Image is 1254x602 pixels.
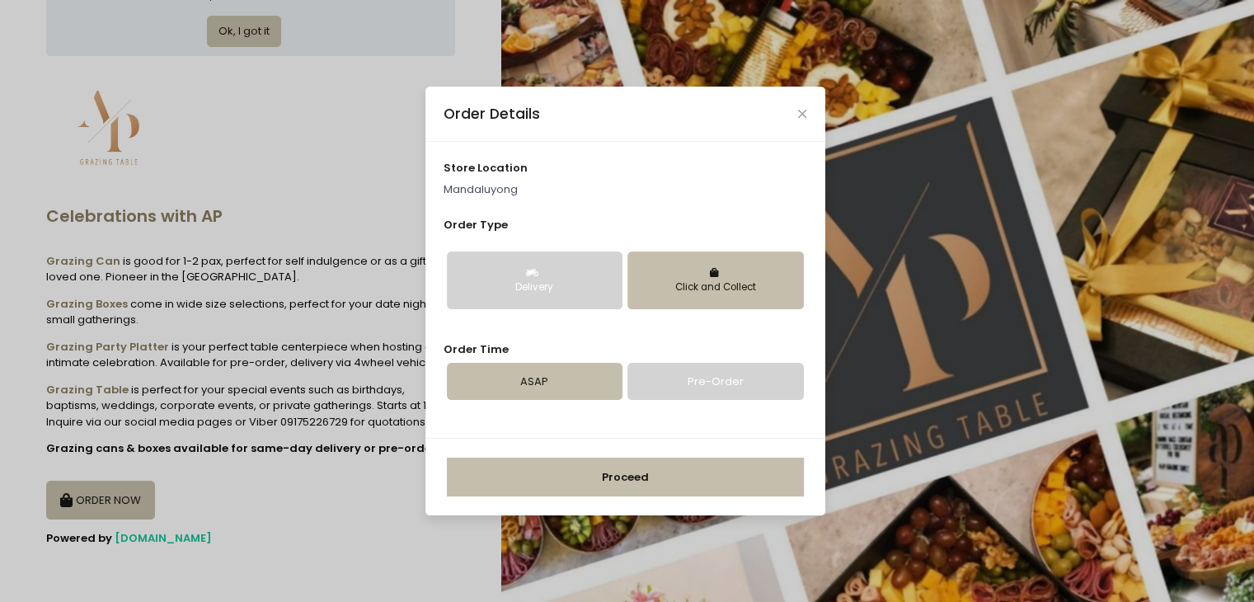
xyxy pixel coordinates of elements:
button: Proceed [447,458,804,497]
button: Click and Collect [627,252,803,309]
span: store location [444,160,528,176]
div: Click and Collect [639,280,791,295]
span: Order Type [444,217,508,233]
span: Order Time [444,341,509,357]
p: Mandaluyong [444,181,806,198]
div: Delivery [458,280,611,295]
button: Delivery [447,252,622,309]
a: Pre-Order [627,363,803,401]
div: Order Details [444,103,540,125]
a: ASAP [447,363,622,401]
button: Close [798,110,806,118]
